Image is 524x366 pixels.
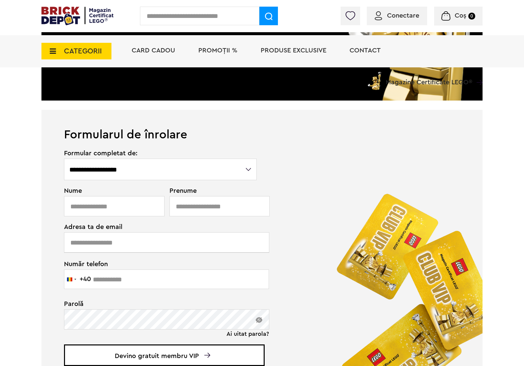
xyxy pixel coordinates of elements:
a: Magazine Certificate LEGO® [472,70,483,77]
span: Nume [64,187,161,194]
span: Parolă [64,301,257,307]
a: Produse exclusive [261,47,326,54]
span: Prenume [169,187,258,194]
small: 0 [468,13,475,20]
a: Contact [350,47,381,54]
a: Conectare [375,12,419,19]
button: Selected country [64,270,91,289]
span: Conectare [387,12,419,19]
a: PROMOȚII % [198,47,237,54]
span: Număr telefon [64,260,257,267]
a: Ai uitat parola? [227,330,269,337]
span: Adresa ta de email [64,224,257,230]
span: CATEGORII [64,47,102,55]
h1: Formularul de înrolare [41,110,483,141]
a: Card Cadou [132,47,175,54]
img: Arrow%20-%20Down.svg [204,353,210,358]
span: Magazine Certificate LEGO® [386,70,472,86]
span: Formular completat de: [64,150,257,157]
div: +40 [80,276,91,282]
span: Devino gratuit membru VIP [64,344,265,366]
span: Coș [455,12,466,19]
